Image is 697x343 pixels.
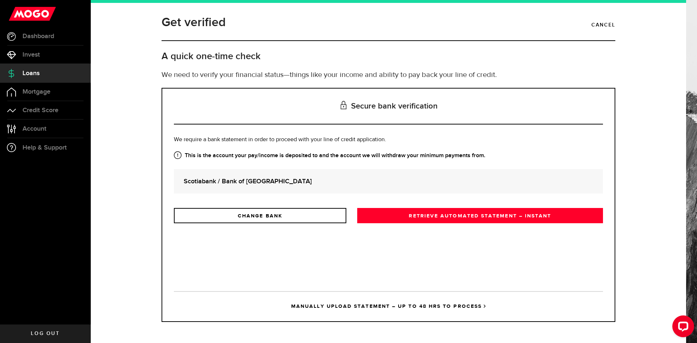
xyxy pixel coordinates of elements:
[23,89,50,95] span: Mortgage
[174,89,603,124] h3: Secure bank verification
[23,107,58,114] span: Credit Score
[23,144,67,151] span: Help & Support
[174,208,346,223] a: CHANGE BANK
[162,70,615,81] p: We need to verify your financial status—things like your income and ability to pay back your line...
[23,52,40,58] span: Invest
[184,176,593,186] strong: Scotiabank / Bank of [GEOGRAPHIC_DATA]
[357,208,603,223] a: RETRIEVE AUTOMATED STATEMENT – INSTANT
[23,70,40,77] span: Loans
[174,137,386,143] span: We require a bank statement in order to proceed with your line of credit application.
[162,50,615,62] h2: A quick one-time check
[31,331,60,336] span: Log out
[162,13,226,32] h1: Get verified
[23,126,46,132] span: Account
[174,151,603,160] strong: This is the account your pay/income is deposited to and the account we will withdraw your minimum...
[667,313,697,343] iframe: LiveChat chat widget
[591,19,615,31] a: Cancel
[23,33,54,40] span: Dashboard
